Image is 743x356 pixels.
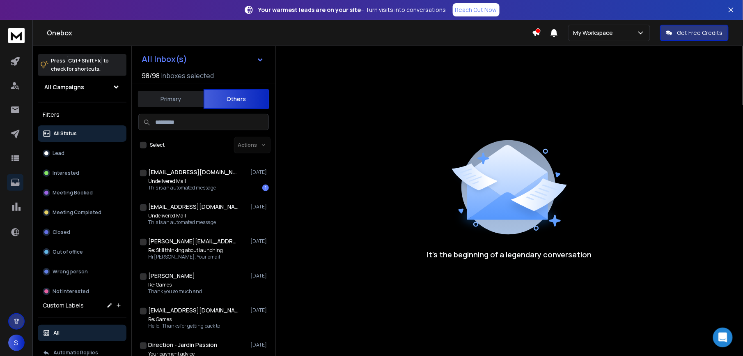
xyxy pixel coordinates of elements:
button: S [8,335,25,351]
p: [DATE] [250,307,269,314]
p: [DATE] [250,169,269,176]
h1: All Inbox(s) [142,55,187,63]
button: Primary [138,90,204,108]
h3: Filters [38,109,126,120]
button: Interested [38,165,126,181]
p: [DATE] [250,238,269,245]
button: Meeting Completed [38,204,126,221]
div: Open Intercom Messenger [713,328,733,347]
p: [DATE] [250,342,269,348]
p: Get Free Credits [677,29,723,37]
h1: [PERSON_NAME] [148,272,195,280]
p: Out of office [53,249,83,255]
button: All Inbox(s) [135,51,271,67]
p: [DATE] [250,273,269,279]
button: Meeting Booked [38,185,126,201]
p: Interested [53,170,79,176]
button: Get Free Credits [660,25,729,41]
button: All Status [38,125,126,142]
p: Not Interested [53,288,89,295]
button: All [38,325,126,341]
button: Closed [38,224,126,240]
p: All Status [53,130,77,137]
p: Meeting Completed [53,209,101,216]
p: This is an automated message [148,185,216,191]
h1: [EMAIL_ADDRESS][DOMAIN_NAME] [148,168,238,176]
p: Automatic Replies [53,349,98,356]
p: Reach Out Now [455,6,497,14]
button: Not Interested [38,283,126,300]
h3: Custom Labels [43,301,84,310]
h3: Inboxes selected [161,71,214,81]
h1: All Campaigns [44,83,84,91]
p: Thank you so much and [148,288,202,295]
p: It’s the beginning of a legendary conversation [427,249,592,260]
p: Hi [PERSON_NAME], Your email [148,254,223,260]
p: Meeting Booked [53,190,93,196]
p: – Turn visits into conversations [259,6,446,14]
button: Wrong person [38,264,126,280]
button: Out of office [38,244,126,260]
h1: [PERSON_NAME][EMAIL_ADDRESS][DOMAIN_NAME] [148,237,238,245]
p: Undelivered Mail [148,178,216,185]
p: Undelivered Mail [148,213,216,219]
strong: Your warmest leads are on your site [259,6,361,14]
button: Others [204,89,269,109]
img: logo [8,28,25,43]
p: Lead [53,150,64,157]
p: This is an automated message [148,219,216,226]
span: 98 / 98 [142,71,160,81]
button: Lead [38,145,126,162]
p: Re: Games [148,316,220,323]
p: [DATE] [250,203,269,210]
p: Closed [53,229,70,236]
p: All [53,330,60,336]
a: Reach Out Now [453,3,500,16]
h1: [EMAIL_ADDRESS][DOMAIN_NAME] [148,306,238,314]
h1: Direction - Jardin Passion [148,341,217,349]
button: All Campaigns [38,79,126,95]
p: Hello, Thanks for getting back to [148,323,220,329]
label: Select [150,142,165,148]
p: Re: Games [148,282,202,288]
p: My Workspace [573,29,617,37]
p: Press to check for shortcuts. [51,57,109,73]
div: 1 [262,185,269,191]
h1: [EMAIL_ADDRESS][DOMAIN_NAME] [148,203,238,211]
p: Re: Still thinking about launching [148,247,223,254]
p: Wrong person [53,268,88,275]
h1: Onebox [47,28,532,38]
span: Ctrl + Shift + k [67,56,102,65]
